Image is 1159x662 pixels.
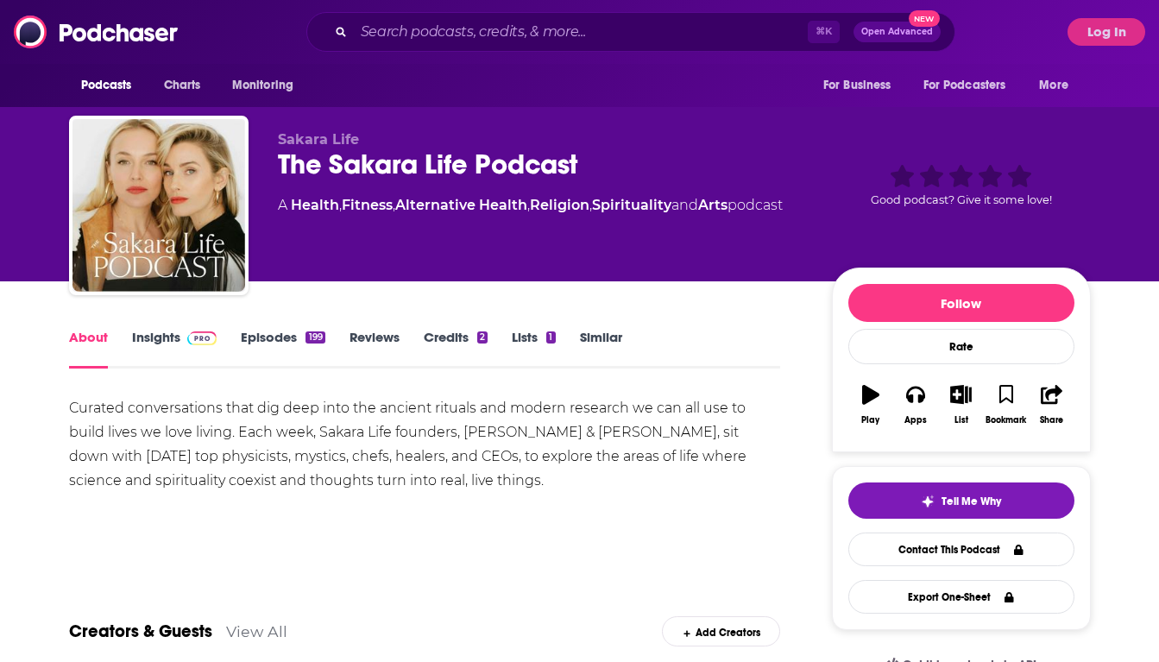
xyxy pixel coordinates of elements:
[942,495,1001,508] span: Tell Me Why
[477,331,488,344] div: 2
[861,28,933,36] span: Open Advanced
[164,73,201,98] span: Charts
[278,131,359,148] span: Sakara Life
[848,482,1074,519] button: tell me why sparkleTell Me Why
[912,69,1031,102] button: open menu
[848,329,1074,364] div: Rate
[938,374,983,436] button: List
[393,197,395,213] span: ,
[848,533,1074,566] a: Contact This Podcast
[132,329,217,369] a: InsightsPodchaser Pro
[512,329,555,369] a: Lists1
[984,374,1029,436] button: Bookmark
[698,197,728,213] a: Arts
[72,119,245,292] img: The Sakara Life Podcast
[395,197,527,213] a: Alternative Health
[69,621,212,642] a: Creators & Guests
[893,374,938,436] button: Apps
[921,495,935,508] img: tell me why sparkle
[1039,73,1068,98] span: More
[69,329,108,369] a: About
[848,284,1074,322] button: Follow
[14,16,180,48] img: Podchaser - Follow, Share and Rate Podcasts
[69,396,781,493] div: Curated conversations that dig deep into the ancient rituals and modern research we can all use t...
[589,197,592,213] span: ,
[305,331,324,344] div: 199
[848,580,1074,614] button: Export One-Sheet
[278,195,783,216] div: A podcast
[848,374,893,436] button: Play
[580,329,622,369] a: Similar
[1068,18,1145,46] button: Log In
[954,415,968,426] div: List
[424,329,488,369] a: Credits2
[923,73,1006,98] span: For Podcasters
[823,73,891,98] span: For Business
[354,18,808,46] input: Search podcasts, credits, & more...
[306,12,955,52] div: Search podcasts, credits, & more...
[811,69,913,102] button: open menu
[1040,415,1063,426] div: Share
[187,331,217,345] img: Podchaser Pro
[226,622,287,640] a: View All
[904,415,927,426] div: Apps
[546,331,555,344] div: 1
[69,69,154,102] button: open menu
[1029,374,1074,436] button: Share
[232,73,293,98] span: Monitoring
[909,10,940,27] span: New
[808,21,840,43] span: ⌘ K
[153,69,211,102] a: Charts
[871,193,1052,206] span: Good podcast? Give it some love!
[832,131,1091,238] div: Good podcast? Give it some love!
[1027,69,1090,102] button: open menu
[671,197,698,213] span: and
[291,197,339,213] a: Health
[592,197,671,213] a: Spirituality
[986,415,1026,426] div: Bookmark
[861,415,879,426] div: Play
[527,197,530,213] span: ,
[342,197,393,213] a: Fitness
[241,329,324,369] a: Episodes199
[81,73,132,98] span: Podcasts
[350,329,400,369] a: Reviews
[530,197,589,213] a: Religion
[854,22,941,42] button: Open AdvancedNew
[662,616,780,646] div: Add Creators
[220,69,316,102] button: open menu
[339,197,342,213] span: ,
